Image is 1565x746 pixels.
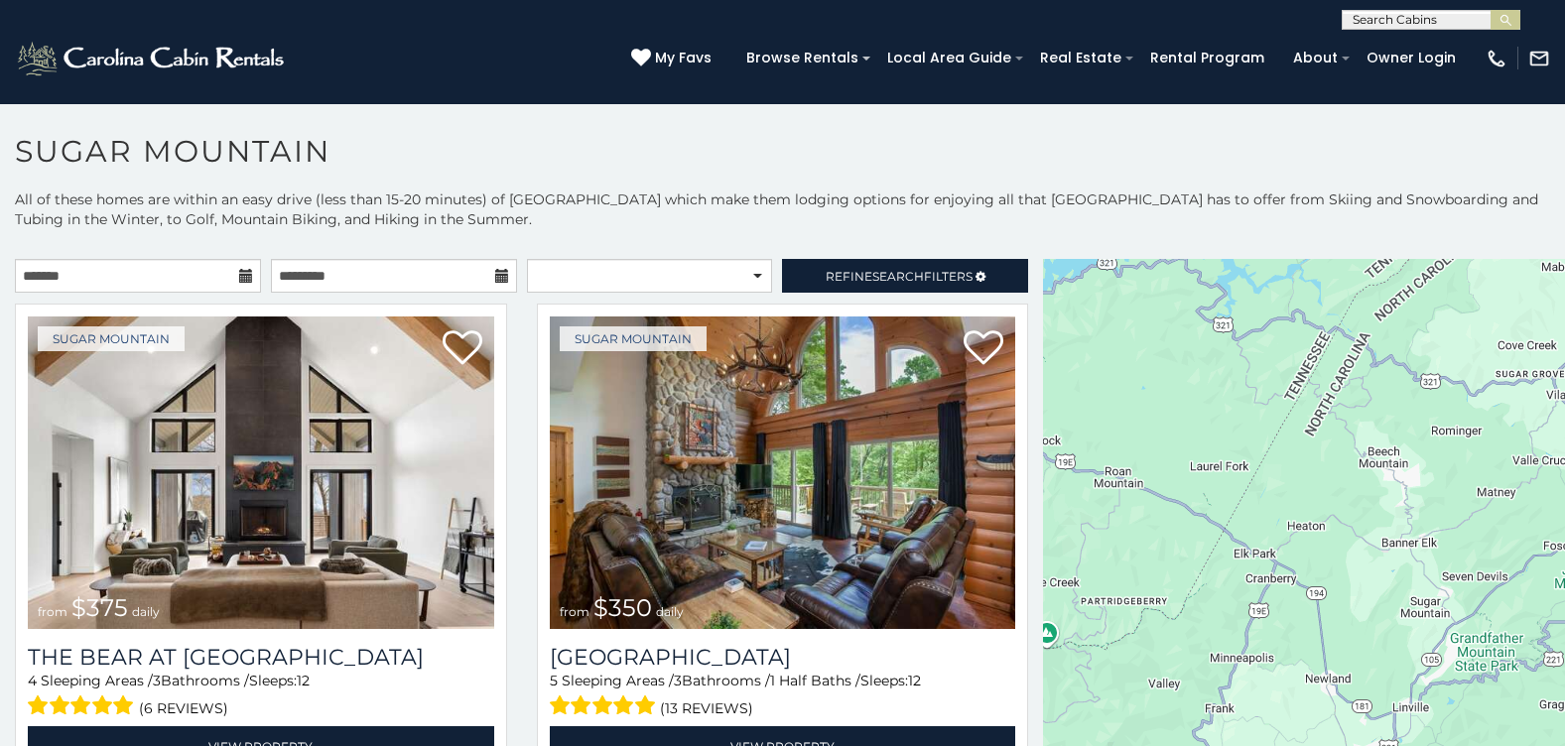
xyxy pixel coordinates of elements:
img: 1714398141_thumbnail.jpeg [550,316,1016,629]
img: White-1-2.png [15,39,290,78]
a: Owner Login [1357,43,1466,73]
span: from [560,604,589,619]
h3: The Bear At Sugar Mountain [28,644,494,671]
a: from $375 daily [28,316,494,629]
div: Sleeping Areas / Bathrooms / Sleeps: [28,671,494,721]
a: Add to favorites [964,328,1003,370]
a: [GEOGRAPHIC_DATA] [550,644,1016,671]
span: $350 [593,593,652,622]
span: daily [132,604,160,619]
span: Refine Filters [826,269,973,284]
span: 12 [297,672,310,689]
h3: Grouse Moor Lodge [550,644,1016,671]
span: $375 [71,593,128,622]
div: Sleeping Areas / Bathrooms / Sleeps: [550,671,1016,721]
span: 1 Half Baths / [770,672,860,689]
span: (13 reviews) [660,695,753,721]
span: My Favs [655,48,712,68]
a: Local Area Guide [877,43,1021,73]
span: 3 [153,672,161,689]
a: Sugar Mountain [38,326,185,351]
span: (6 reviews) [139,695,228,721]
img: 1714387646_thumbnail.jpeg [28,316,494,629]
span: 5 [550,672,558,689]
a: The Bear At [GEOGRAPHIC_DATA] [28,644,494,671]
img: phone-regular-white.png [1486,48,1507,69]
a: About [1283,43,1348,73]
a: Rental Program [1140,43,1274,73]
a: RefineSearchFilters [782,259,1028,293]
a: Sugar Mountain [560,326,707,351]
img: mail-regular-white.png [1528,48,1550,69]
a: Browse Rentals [736,43,868,73]
a: Add to favorites [443,328,482,370]
a: My Favs [631,48,717,69]
a: from $350 daily [550,316,1016,629]
span: 12 [908,672,921,689]
span: 3 [674,672,682,689]
a: Real Estate [1030,43,1131,73]
span: 4 [28,672,37,689]
span: Search [872,269,924,284]
span: from [38,604,67,619]
span: daily [656,604,684,619]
